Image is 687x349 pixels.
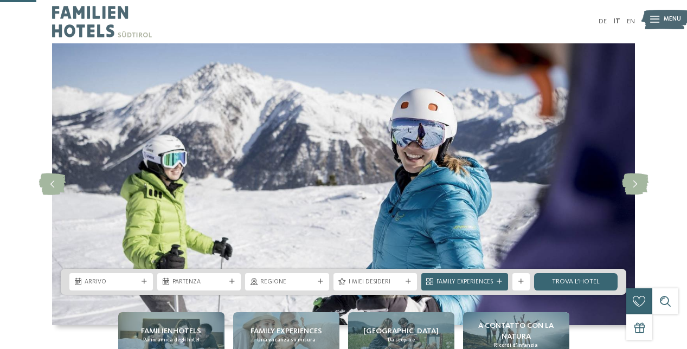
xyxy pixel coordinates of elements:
[260,278,313,287] span: Regione
[627,18,635,25] a: EN
[349,278,402,287] span: I miei desideri
[534,273,618,290] a: trova l’hotel
[143,337,200,344] span: Panoramica degli hotel
[467,320,565,342] span: A contatto con la natura
[251,326,322,337] span: Family experiences
[363,326,439,337] span: [GEOGRAPHIC_DATA]
[494,342,538,349] span: Ricordi d’infanzia
[599,18,607,25] a: DE
[141,326,201,337] span: Familienhotels
[52,43,635,325] img: Hotel sulle piste da sci per bambini: divertimento senza confini
[257,337,316,344] span: Una vacanza su misura
[436,278,493,287] span: Family Experiences
[388,337,415,344] span: Da scoprire
[613,18,620,25] a: IT
[664,15,681,24] span: Menu
[85,278,138,287] span: Arrivo
[172,278,226,287] span: Partenza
